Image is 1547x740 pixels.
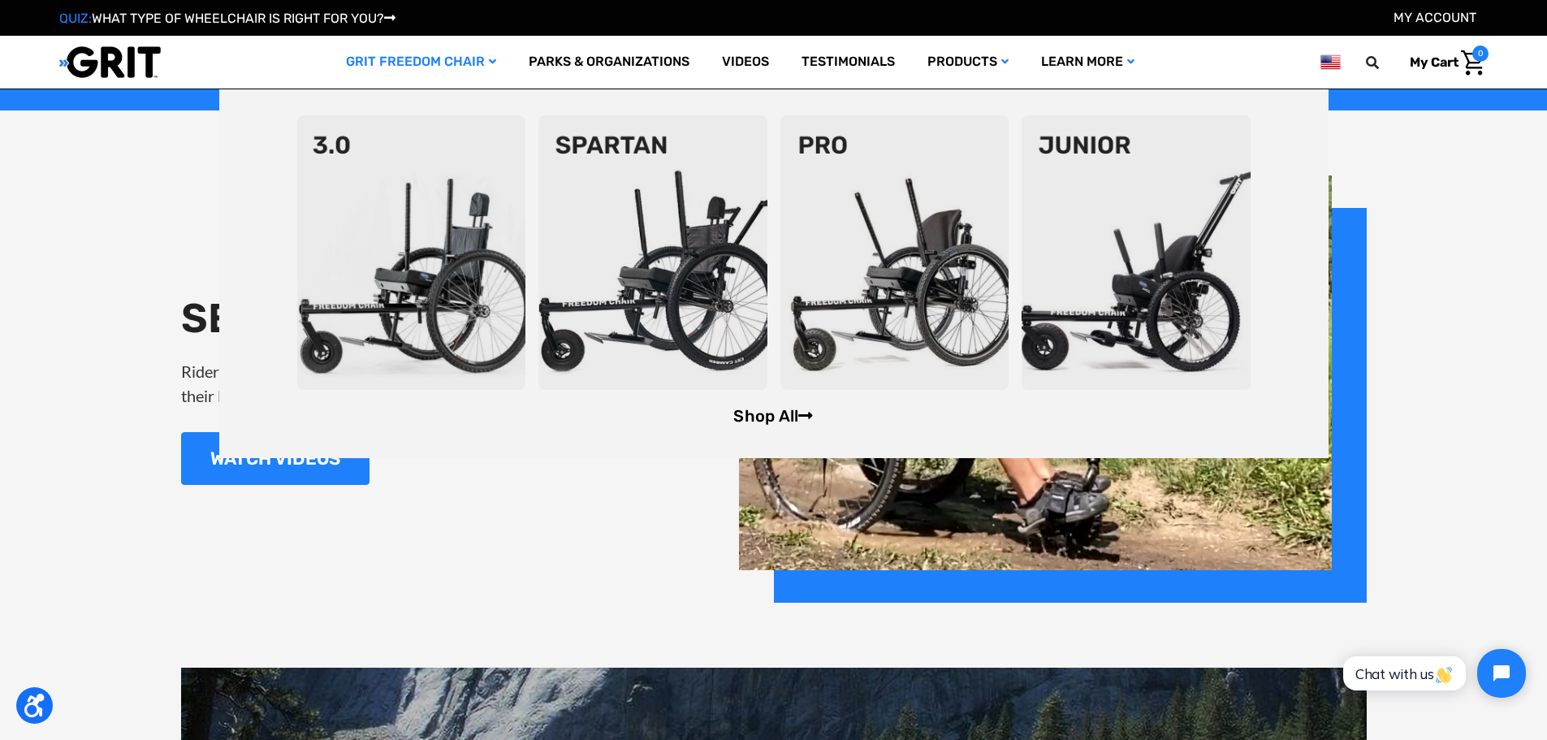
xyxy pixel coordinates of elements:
p: Riders of different ages, strengths, and lifestyles have all found their lives transformed thanks... [181,359,636,408]
a: Products [911,36,1025,89]
img: spartan2.png [538,115,767,390]
img: 3point0.png [297,115,526,390]
h2: SEE IT IN ACTION [181,294,636,343]
a: Testimonials [785,36,911,89]
a: Parks & Organizations [512,36,706,89]
a: WATCH VIDEOS [181,432,369,485]
img: junior-chair.png [1022,115,1251,390]
a: QUIZ:WHAT TYPE OF WHEELCHAIR IS RIGHT FOR YOU? [59,11,395,26]
a: GRIT Freedom Chair [330,36,512,89]
span: QUIZ: [59,11,92,26]
iframe: Tidio Chat [1325,635,1540,712]
a: Shop All [733,406,813,426]
img: us.png [1320,52,1340,72]
a: Cart with 0 items [1398,45,1489,80]
a: Videos [706,36,785,89]
a: Learn More [1025,36,1151,89]
img: Cart [1461,50,1484,76]
span: My Cart [1410,54,1458,70]
img: GRIT All-Terrain Wheelchair and Mobility Equipment [59,45,161,79]
span: 0 [1472,45,1489,62]
span: Phone Number [272,67,360,82]
img: pro-chair.png [780,115,1009,390]
input: Search [1373,45,1398,80]
a: Account [1394,10,1476,25]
